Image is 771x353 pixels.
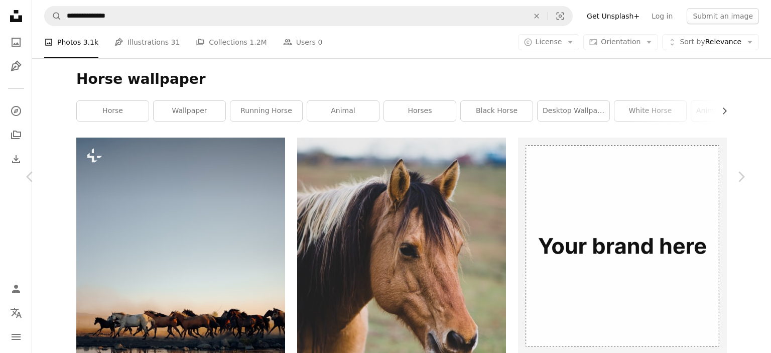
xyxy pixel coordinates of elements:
[6,32,26,52] a: Photos
[680,38,705,46] span: Sort by
[76,70,727,88] h1: Horse wallpaper
[601,38,640,46] span: Orientation
[518,138,727,346] img: file-1635990775102-c9800842e1cdimage
[548,7,572,26] button: Visual search
[6,125,26,145] a: Collections
[6,327,26,347] button: Menu
[230,101,302,121] a: running horse
[318,37,322,48] span: 0
[583,34,658,50] button: Orientation
[715,101,727,121] button: scroll list to the right
[662,34,759,50] button: Sort byRelevance
[6,279,26,299] a: Log in / Sign up
[711,129,771,225] a: Next
[581,8,646,24] a: Get Unsplash+
[6,101,26,121] a: Explore
[614,101,686,121] a: white horse
[461,101,533,121] a: black horse
[646,8,679,24] a: Log in
[44,6,573,26] form: Find visuals sitewide
[307,101,379,121] a: animal
[680,37,741,47] span: Relevance
[691,101,763,121] a: animal wallpaper
[196,26,267,58] a: Collections 1.2M
[6,56,26,76] a: Illustrations
[154,101,225,121] a: wallpaper
[297,291,506,300] a: wildlife photography of brown horse
[687,8,759,24] button: Submit an image
[283,26,323,58] a: Users 0
[538,101,609,121] a: desktop wallpaper
[171,37,180,48] span: 31
[384,101,456,121] a: horses
[76,289,285,298] a: a herd of horses walking across a river
[536,38,562,46] span: License
[114,26,180,58] a: Illustrations 31
[518,34,580,50] button: License
[249,37,267,48] span: 1.2M
[6,303,26,323] button: Language
[526,7,548,26] button: Clear
[45,7,62,26] button: Search Unsplash
[77,101,149,121] a: horse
